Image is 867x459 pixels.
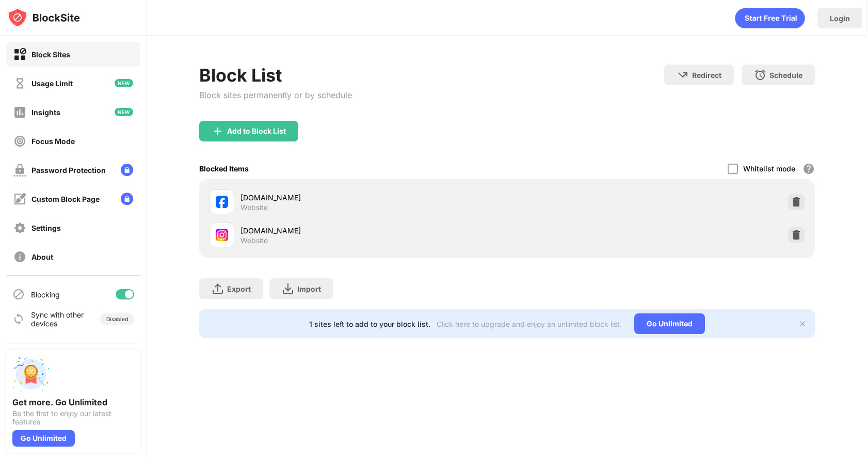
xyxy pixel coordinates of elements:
[13,193,26,205] img: customize-block-page-off.svg
[240,203,268,212] div: Website
[121,193,133,205] img: lock-menu.svg
[798,320,807,328] img: x-button.svg
[240,192,507,203] div: [DOMAIN_NAME]
[31,137,75,146] div: Focus Mode
[31,79,73,88] div: Usage Limit
[13,106,26,119] img: insights-off.svg
[12,313,25,325] img: sync-icon.svg
[227,284,251,293] div: Export
[13,48,26,61] img: block-on.svg
[216,229,228,241] img: favicons
[13,221,26,234] img: settings-off.svg
[199,164,249,173] div: Blocked Items
[309,320,430,328] div: 1 sites left to add to your block list.
[199,65,352,86] div: Block List
[743,164,795,173] div: Whitelist mode
[13,164,26,177] img: password-protection-off.svg
[13,77,26,90] img: time-usage-off.svg
[769,71,802,80] div: Schedule
[121,164,133,176] img: lock-menu.svg
[12,409,134,426] div: Be the first to enjoy our latest features
[437,320,622,328] div: Click here to upgrade and enjoy an unlimited block list.
[240,225,507,236] div: [DOMAIN_NAME]
[12,356,50,393] img: push-unlimited.svg
[240,236,268,245] div: Website
[106,316,128,322] div: Disabled
[830,14,850,23] div: Login
[227,127,286,135] div: Add to Block List
[692,71,721,80] div: Redirect
[31,195,100,203] div: Custom Block Page
[297,284,321,293] div: Import
[735,8,805,28] div: animation
[31,224,61,232] div: Settings
[31,310,84,328] div: Sync with other devices
[31,252,53,261] div: About
[115,108,133,116] img: new-icon.svg
[7,7,80,28] img: logo-blocksite.svg
[216,196,228,208] img: favicons
[31,166,106,175] div: Password Protection
[634,313,705,334] div: Go Unlimited
[13,135,26,148] img: focus-off.svg
[12,397,134,407] div: Get more. Go Unlimited
[13,250,26,263] img: about-off.svg
[115,79,133,87] img: new-icon.svg
[31,290,60,299] div: Blocking
[31,50,70,59] div: Block Sites
[31,108,60,117] div: Insights
[199,90,352,100] div: Block sites permanently or by schedule
[12,430,75,447] div: Go Unlimited
[12,288,25,300] img: blocking-icon.svg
